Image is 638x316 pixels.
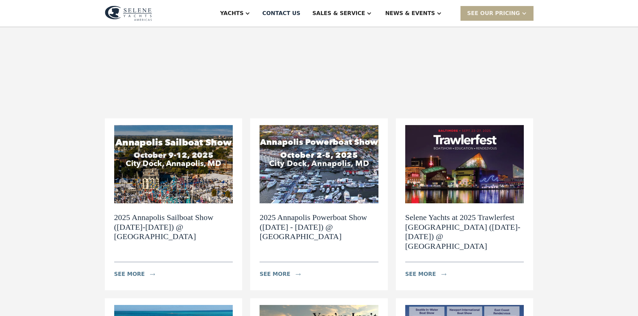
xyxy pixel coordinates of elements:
div: see more [405,270,436,278]
div: News & EVENTS [385,9,435,17]
div: Sales & Service [312,9,365,17]
h2: 2025 Annapolis Sailboat Show ([DATE]-[DATE]) @ [GEOGRAPHIC_DATA] [114,213,233,241]
img: icon [441,273,446,276]
div: Yachts [220,9,243,17]
h2: Selene Yachts at 2025 Trawlerfest [GEOGRAPHIC_DATA] ([DATE]-[DATE]) @ [GEOGRAPHIC_DATA] [405,213,524,251]
img: icon [296,273,301,276]
div: SEE Our Pricing [467,9,520,17]
a: 2025 Annapolis Sailboat Show ([DATE]-[DATE]) @ [GEOGRAPHIC_DATA]see moreicon [105,118,242,290]
img: logo [105,6,152,21]
a: 2025 Annapolis Powerboat Show ([DATE] - [DATE]) @ [GEOGRAPHIC_DATA]see moreicon [250,118,388,290]
div: see more [260,270,290,278]
img: icon [150,273,155,276]
a: Selene Yachts at 2025 Trawlerfest [GEOGRAPHIC_DATA] ([DATE]-[DATE]) @ [GEOGRAPHIC_DATA]see moreicon [396,118,534,290]
div: Contact US [262,9,300,17]
h2: 2025 Annapolis Powerboat Show ([DATE] - [DATE]) @ [GEOGRAPHIC_DATA] [260,213,378,241]
div: see more [114,270,145,278]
